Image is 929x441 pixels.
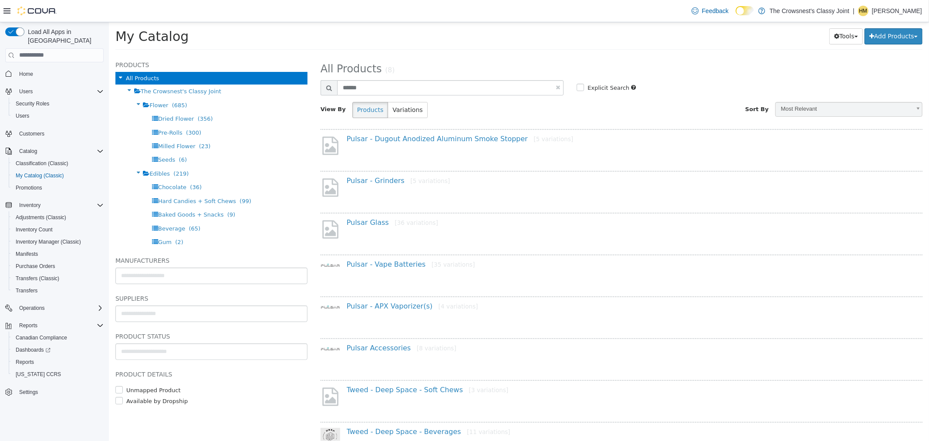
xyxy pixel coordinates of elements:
input: Dark Mode [736,6,754,15]
span: Most Relevant [667,80,802,94]
a: Pulsar - APX Vaporizer(s)[4 variations] [238,280,369,288]
span: Home [16,68,104,79]
button: Transfers (Classic) [9,272,107,285]
span: Promotions [12,183,104,193]
span: Seeds [49,134,66,141]
small: [8 variations] [308,322,348,329]
span: Operations [16,303,104,313]
span: Reports [16,359,34,366]
span: Reports [16,320,104,331]
span: (23) [90,121,102,127]
span: All Products [212,41,273,53]
a: Tweed - Deep Space - Soft Chews[3 variations] [238,363,400,372]
img: missing-image.png [212,364,231,385]
span: Baked Goods + Snacks [49,189,115,196]
a: Security Roles [12,98,53,109]
button: Purchase Orders [9,260,107,272]
h5: Product Status [7,309,199,319]
span: Transfers (Classic) [12,273,104,284]
span: Users [16,86,104,97]
span: HM [859,6,868,16]
span: All Products [17,53,50,59]
button: Inventory Manager (Classic) [9,236,107,248]
a: Home [16,69,37,79]
span: Flower [41,80,59,86]
a: Most Relevant [666,80,814,95]
span: Feedback [702,7,729,15]
div: Holly McQuarrie [858,6,868,16]
span: Operations [19,305,45,312]
button: Home [2,68,107,80]
a: Dashboards [9,344,107,356]
span: Transfers (Classic) [16,275,59,282]
button: Canadian Compliance [9,332,107,344]
img: missing-image.png [212,155,231,176]
button: Add Products [756,6,814,22]
a: Inventory Manager (Classic) [12,237,84,247]
span: (300) [77,107,92,114]
button: Classification (Classic) [9,157,107,170]
span: Manifests [16,251,38,258]
button: Users [9,110,107,122]
span: Classification (Classic) [16,160,68,167]
span: Adjustments (Classic) [16,214,66,221]
small: [11 variations] [358,406,401,413]
span: Inventory [16,200,104,210]
h5: Suppliers [7,271,199,282]
span: Inventory Manager (Classic) [12,237,104,247]
span: My Catalog [7,7,80,22]
a: Feedback [688,2,732,20]
button: Reports [9,356,107,368]
span: Washington CCRS [12,369,104,380]
img: 150 [212,406,231,424]
a: Pulsar - Dugout Anodized Aluminum Smoke Stopper[5 variations] [238,112,464,121]
a: Customers [16,129,48,139]
span: Security Roles [16,100,49,107]
a: Purchase Orders [12,261,59,271]
a: Tweed - Deep Space - Beverages[11 variations] [238,405,402,414]
span: Inventory Count [12,224,104,235]
span: Dashboards [16,346,51,353]
span: Settings [16,387,104,397]
button: Catalog [2,145,107,157]
a: Users [12,111,33,121]
span: Users [16,112,29,119]
button: Users [16,86,36,97]
span: Canadian Compliance [12,332,104,343]
span: The Crowsnest's Classy Joint [32,66,112,72]
button: Promotions [9,182,107,194]
span: Home [19,71,33,78]
span: (9) [118,189,126,196]
span: (99) [131,176,142,182]
button: Manifests [9,248,107,260]
span: Load All Apps in [GEOGRAPHIC_DATA] [24,27,104,45]
button: My Catalog (Classic) [9,170,107,182]
span: Milled Flower [49,121,86,127]
span: Dark Mode [736,15,736,16]
a: Canadian Compliance [12,332,71,343]
h5: Product Details [7,347,199,357]
a: Manifests [12,249,41,259]
img: missing-image.png [212,197,231,218]
span: Transfers [16,287,37,294]
button: Adjustments (Classic) [9,211,107,224]
button: Inventory Count [9,224,107,236]
span: Pre-Rolls [49,107,74,114]
span: Reports [19,322,37,329]
label: Unmapped Product [15,364,72,373]
a: [US_STATE] CCRS [12,369,64,380]
button: Inventory [2,199,107,211]
p: The Crowsnest's Classy Joint [770,6,849,16]
a: Classification (Classic) [12,158,72,169]
a: Reports [12,357,37,367]
span: Reports [12,357,104,367]
span: Dashboards [12,345,104,355]
span: Gum [49,217,63,223]
span: Customers [16,128,104,139]
img: 150 [212,325,231,329]
span: (6) [70,134,78,141]
button: Catalog [16,146,41,156]
span: (65) [80,203,92,210]
span: Edibles [41,148,61,155]
small: (8) [276,44,286,52]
